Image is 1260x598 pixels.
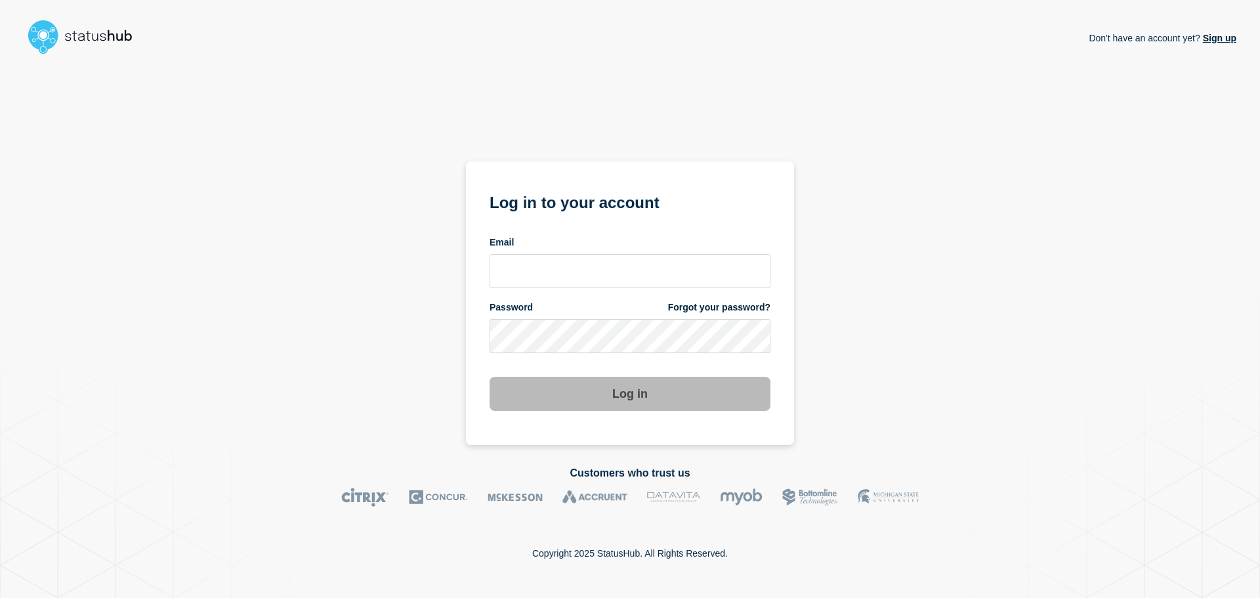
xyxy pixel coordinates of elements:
[1200,33,1236,43] a: Sign up
[490,301,533,314] span: Password
[720,488,763,507] img: myob logo
[647,488,700,507] img: DataVita logo
[24,467,1236,479] h2: Customers who trust us
[488,488,543,507] img: McKesson logo
[490,254,770,288] input: email input
[490,236,514,249] span: Email
[858,488,919,507] img: MSU logo
[1089,22,1236,54] p: Don't have an account yet?
[782,488,838,507] img: Bottomline logo
[490,377,770,411] button: Log in
[490,189,770,213] h1: Log in to your account
[24,16,148,58] img: StatusHub logo
[490,319,770,353] input: password input
[562,488,627,507] img: Accruent logo
[409,488,468,507] img: Concur logo
[668,301,770,314] a: Forgot your password?
[532,548,728,559] p: Copyright 2025 StatusHub. All Rights Reserved.
[341,488,389,507] img: Citrix logo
